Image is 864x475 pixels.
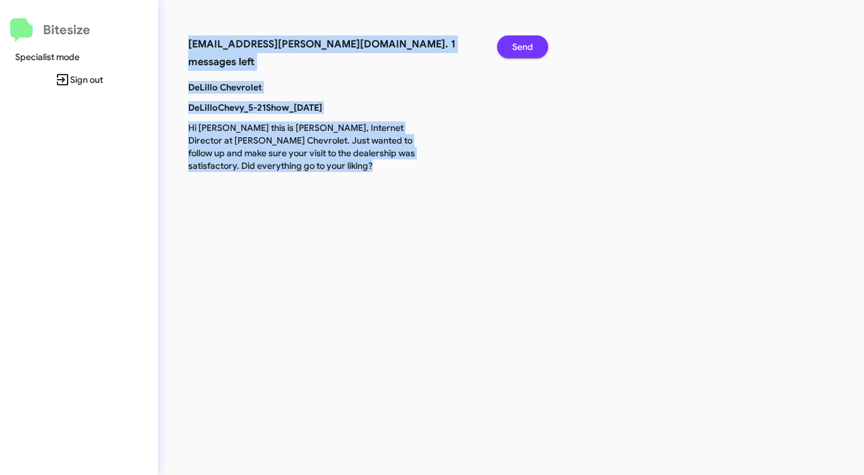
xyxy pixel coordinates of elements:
a: Bitesize [10,18,90,42]
b: DeLillo Chevrolet [188,82,262,93]
span: Sign out [10,68,148,91]
h3: [EMAIL_ADDRESS][PERSON_NAME][DOMAIN_NAME]. 1 messages left [188,35,478,71]
span: Send [512,35,533,58]
p: Hi [PERSON_NAME] this is [PERSON_NAME], Internet Director at [PERSON_NAME] Chevrolet. Just wanted... [179,121,426,172]
button: Send [497,35,548,58]
b: DeLilloChevy_5-21Show_[DATE] [188,102,322,113]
